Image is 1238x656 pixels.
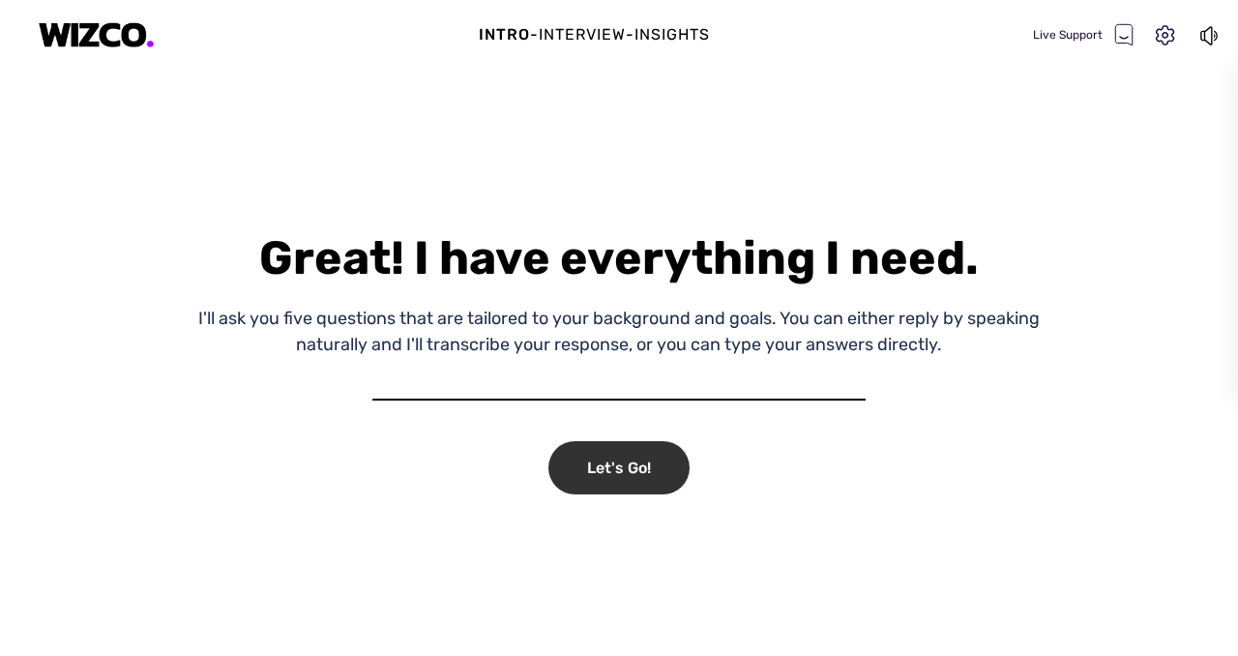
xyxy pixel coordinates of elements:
div: - [626,23,634,46]
img: logo [39,22,155,48]
div: - [530,23,539,46]
div: Interview [539,23,626,46]
div: Live Support [1033,23,1134,46]
div: Intro [479,23,530,46]
div: Insights [634,23,710,46]
div: Great! I have everything I need. [193,230,1045,285]
div: Let's Go! [548,441,690,494]
div: I'll ask you five questions that are tailored to your background and goals. You can either reply ... [193,306,1045,358]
